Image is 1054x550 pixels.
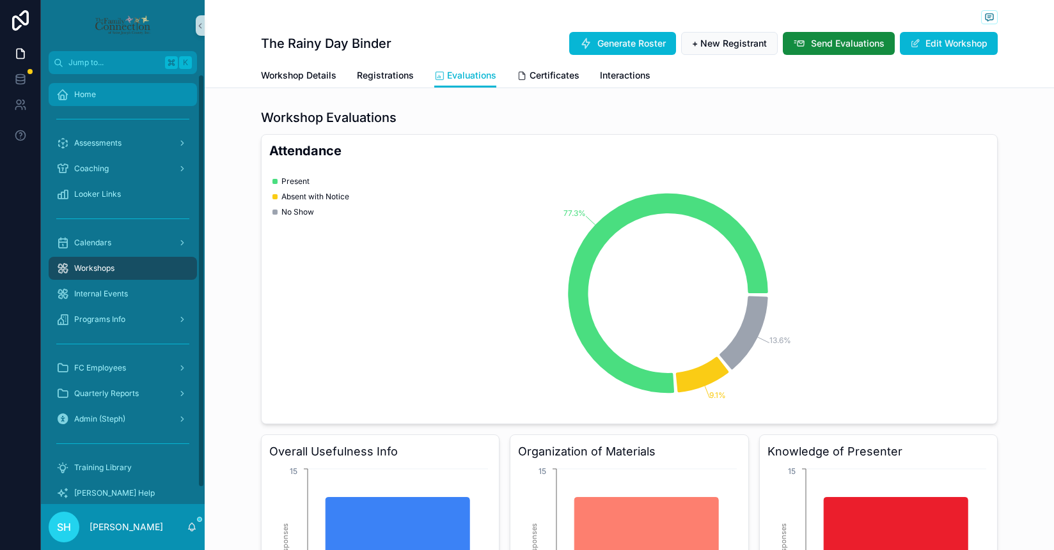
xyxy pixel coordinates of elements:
[900,32,998,55] button: Edit Workshop
[261,64,336,89] a: Workshop Details
[811,37,885,50] span: Send Evaluations
[68,57,160,68] span: Jump to...
[563,208,586,218] tspan: 77.3%
[357,69,414,82] span: Registrations
[49,408,197,431] a: Admin (Steph)
[49,51,197,74] button: Jump to...K
[788,466,796,476] tspan: 15
[49,83,197,106] a: Home
[74,189,121,199] span: Looker Links
[74,363,126,373] span: FC Employees
[74,388,139,399] span: Quarterly Reports
[261,34,391,52] h1: The Rainy Day Binder
[49,157,197,180] a: Coaching
[597,37,666,50] span: Generate Roster
[447,69,496,82] span: Evaluations
[261,109,397,126] h1: Workshop Evaluations
[49,456,197,479] a: Training Library
[74,462,132,473] span: Training Library
[281,192,349,202] span: Absent with Notice
[600,69,650,82] span: Interactions
[74,414,125,424] span: Admin (Steph)
[290,466,297,476] tspan: 15
[41,74,205,504] div: scrollable content
[600,64,650,89] a: Interactions
[74,238,111,248] span: Calendars
[269,171,989,416] div: chart
[180,57,191,68] span: K
[74,314,125,325] span: Programs Info
[269,443,491,461] h3: Overall Usefulness Info
[281,207,314,217] span: No Show
[518,443,740,461] h3: Organization of Materials
[783,32,895,55] button: Send Evaluations
[281,176,310,187] span: Present
[261,69,336,82] span: Workshop Details
[434,64,496,88] a: Evaluations
[539,466,546,476] tspan: 15
[709,390,726,399] tspan: 9.1%
[49,183,197,206] a: Looker Links
[49,308,197,331] a: Programs Info
[49,382,197,405] a: Quarterly Reports
[90,521,163,533] p: [PERSON_NAME]
[94,15,151,36] img: App logo
[769,335,791,344] tspan: 13.6%
[517,64,579,89] a: Certificates
[74,164,109,174] span: Coaching
[681,32,778,55] button: + New Registrant
[49,356,197,379] a: FC Employees
[74,89,96,100] span: Home
[49,132,197,155] a: Assessments
[49,282,197,305] a: Internal Events
[74,138,122,148] span: Assessments
[74,289,128,299] span: Internal Events
[692,37,767,50] span: + New Registrant
[49,257,197,280] a: Workshops
[767,443,989,461] h3: Knowledge of Presenter
[74,488,155,498] span: [PERSON_NAME] Help
[530,69,579,82] span: Certificates
[49,231,197,254] a: Calendars
[569,32,676,55] button: Generate Roster
[57,519,71,535] span: SH
[357,64,414,89] a: Registrations
[49,482,197,505] a: [PERSON_NAME] Help
[74,263,114,273] span: Workshops
[269,142,989,160] h2: Attendance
